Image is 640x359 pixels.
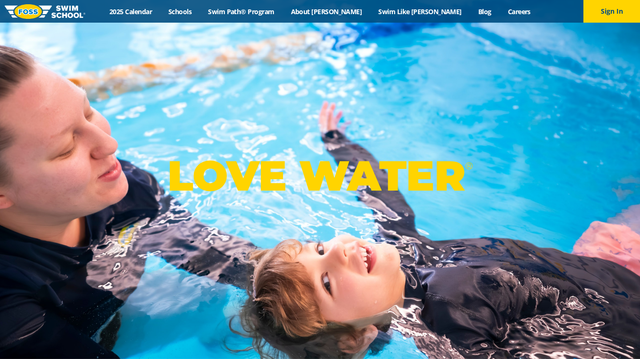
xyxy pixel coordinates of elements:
a: Schools [160,7,200,16]
a: Swim Path® Program [200,7,283,16]
a: Careers [499,7,539,16]
sup: ® [465,160,473,172]
img: FOSS Swim School Logo [5,4,85,19]
p: LOVE WATER [167,150,473,201]
a: About [PERSON_NAME] [283,7,370,16]
a: 2025 Calendar [101,7,160,16]
a: Swim Like [PERSON_NAME] [370,7,470,16]
a: Blog [470,7,499,16]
